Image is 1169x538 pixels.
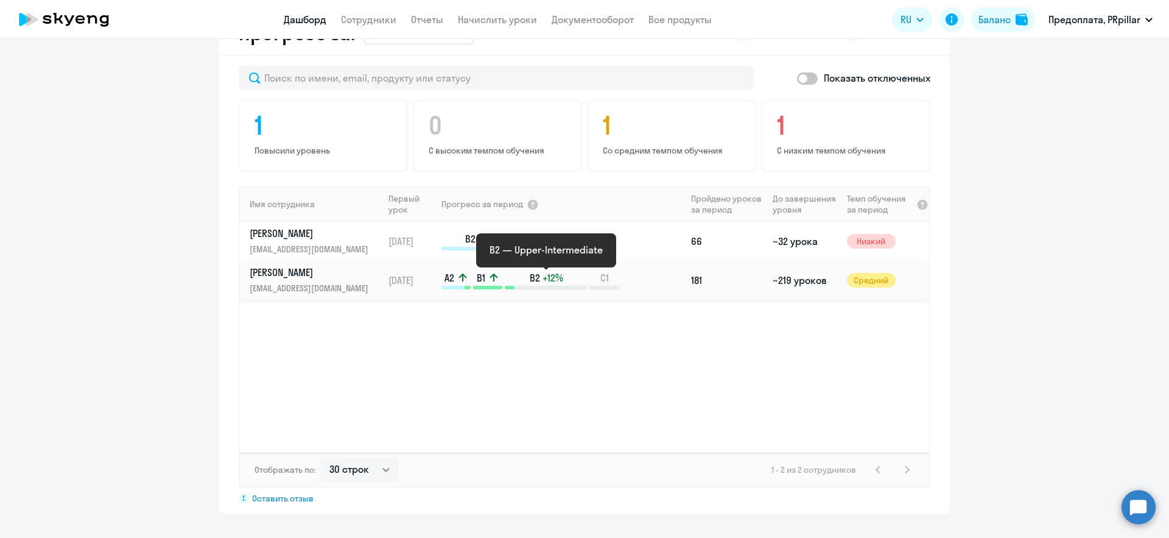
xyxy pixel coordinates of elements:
[686,186,768,222] th: Пройдено уроков за период
[900,12,911,27] span: RU
[537,232,546,246] span: C1
[384,186,440,222] th: Первый урок
[250,227,375,240] p: [PERSON_NAME]
[444,271,454,285] span: A2
[777,111,918,140] h4: 1
[1016,13,1028,26] img: balance
[1048,12,1140,27] p: Предоплата, PRpillar
[441,199,523,210] span: Прогресс за период
[1042,5,1159,34] button: Предоплата, PRpillar
[250,266,375,279] p: [PERSON_NAME]
[478,232,500,246] span: +28%
[824,71,930,85] p: Показать отключенных
[542,271,563,285] span: +12%
[978,12,1011,27] div: Баланс
[341,13,396,26] a: Сотрудники
[603,145,744,156] p: Со средним темпом обучения
[255,464,316,475] span: Отображать по:
[892,7,932,32] button: RU
[252,493,314,504] span: Оставить отзыв
[768,186,841,222] th: До завершения уровня
[255,145,396,156] p: Повысили уровень
[971,7,1035,32] button: Балансbalance
[771,464,856,475] span: 1 - 2 из 2 сотрудников
[384,261,440,300] td: [DATE]
[250,242,375,256] p: [EMAIL_ADDRESS][DOMAIN_NAME]
[603,111,744,140] h4: 1
[250,281,375,295] p: [EMAIL_ADDRESS][DOMAIN_NAME]
[477,271,485,285] span: B1
[686,222,768,261] td: 66
[239,66,754,90] input: Поиск по имени, email, продукту или статусу
[600,271,609,285] span: C1
[465,232,476,246] span: B2
[768,222,841,261] td: ~32 урока
[686,261,768,300] td: 181
[530,271,540,285] span: B2
[847,273,896,288] span: Средний
[768,261,841,300] td: ~219 уроков
[458,13,537,26] a: Начислить уроки
[250,227,383,256] a: [PERSON_NAME][EMAIL_ADDRESS][DOMAIN_NAME]
[847,234,896,249] span: Низкий
[384,222,440,261] td: [DATE]
[250,266,383,295] a: [PERSON_NAME][EMAIL_ADDRESS][DOMAIN_NAME]
[490,242,603,257] p: B2 — Upper-Intermediate
[284,13,326,26] a: Дашборд
[777,145,918,156] p: С низким темпом обучения
[411,13,443,26] a: Отчеты
[552,13,634,26] a: Документооборот
[847,193,913,215] span: Темп обучения за период
[255,111,396,140] h4: 1
[648,13,712,26] a: Все продукты
[240,186,384,222] th: Имя сотрудника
